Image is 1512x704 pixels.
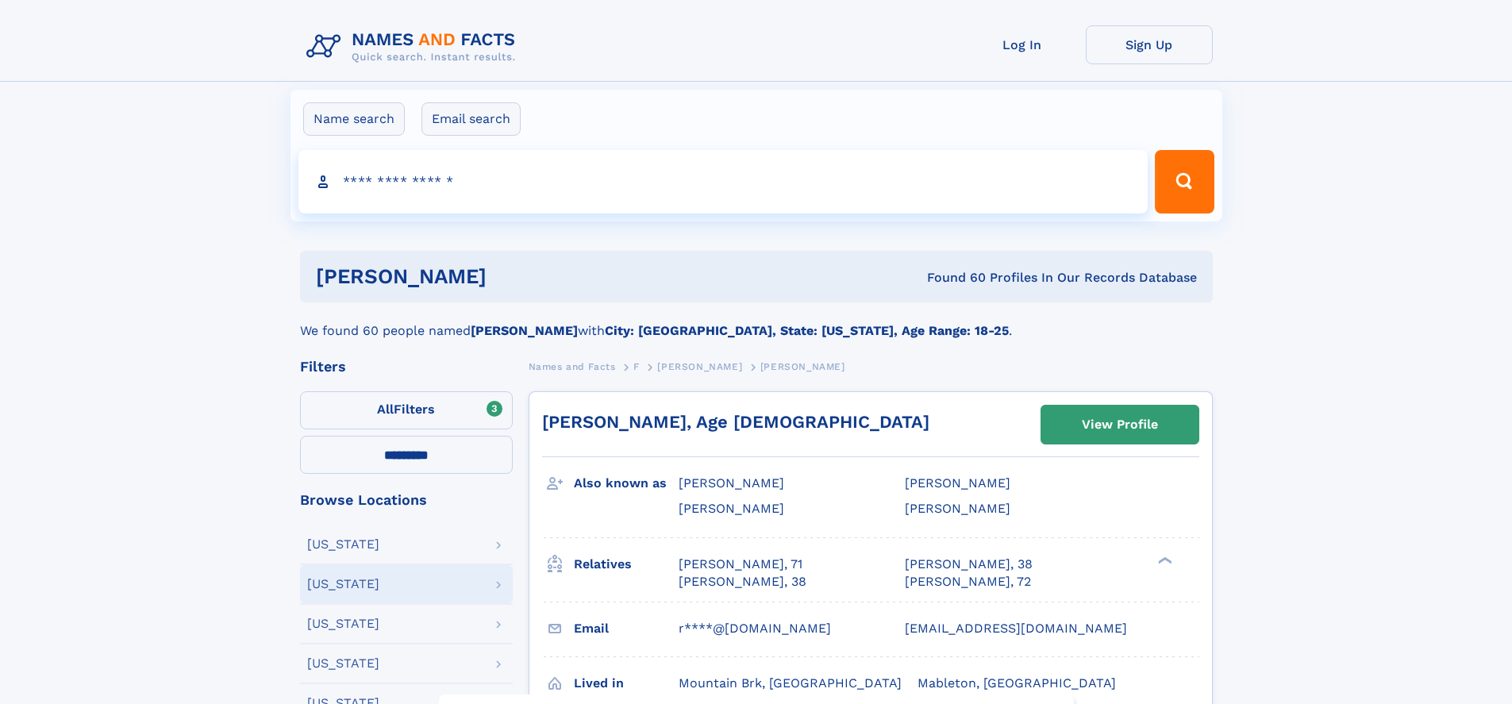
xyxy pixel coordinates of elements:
div: [US_STATE] [307,617,379,630]
div: Found 60 Profiles In Our Records Database [706,269,1197,287]
span: [EMAIL_ADDRESS][DOMAIN_NAME] [905,621,1127,636]
span: Mountain Brk, [GEOGRAPHIC_DATA] [679,675,902,691]
h3: Lived in [574,670,679,697]
span: All [377,402,394,417]
span: [PERSON_NAME] [905,501,1010,516]
div: [US_STATE] [307,578,379,591]
h3: Relatives [574,551,679,578]
h3: Also known as [574,470,679,497]
img: Logo Names and Facts [300,25,529,68]
button: Search Button [1155,150,1214,214]
a: Sign Up [1086,25,1213,64]
div: Browse Locations [300,493,513,507]
span: [PERSON_NAME] [679,475,784,490]
a: F [633,356,640,376]
h1: [PERSON_NAME] [316,267,707,287]
span: F [633,361,640,372]
a: [PERSON_NAME], 71 [679,556,802,573]
a: [PERSON_NAME], 72 [905,573,1031,591]
a: Log In [959,25,1086,64]
span: [PERSON_NAME] [679,501,784,516]
a: View Profile [1041,406,1198,444]
b: City: [GEOGRAPHIC_DATA], State: [US_STATE], Age Range: 18-25 [605,323,1009,338]
div: [US_STATE] [307,657,379,670]
a: [PERSON_NAME] [657,356,742,376]
div: ❯ [1154,555,1173,565]
label: Filters [300,391,513,429]
label: Name search [303,102,405,136]
a: [PERSON_NAME], 38 [679,573,806,591]
a: Names and Facts [529,356,616,376]
span: [PERSON_NAME] [760,361,845,372]
input: search input [298,150,1148,214]
label: Email search [421,102,521,136]
span: [PERSON_NAME] [657,361,742,372]
div: We found 60 people named with . [300,302,1213,340]
span: [PERSON_NAME] [905,475,1010,490]
span: Mableton, [GEOGRAPHIC_DATA] [918,675,1116,691]
div: View Profile [1082,406,1158,443]
h3: Email [574,615,679,642]
a: [PERSON_NAME], Age [DEMOGRAPHIC_DATA] [542,412,929,432]
div: [US_STATE] [307,538,379,551]
a: [PERSON_NAME], 38 [905,556,1033,573]
div: Filters [300,360,513,374]
b: [PERSON_NAME] [471,323,578,338]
